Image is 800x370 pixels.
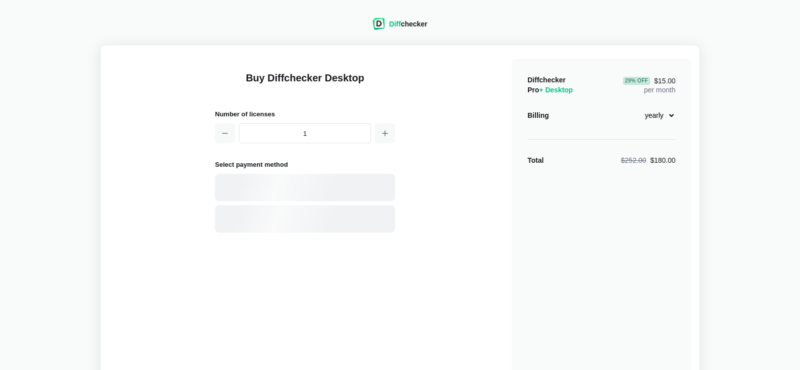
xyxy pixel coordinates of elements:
[239,123,371,143] input: 1
[372,18,385,30] img: Diffchecker logo
[372,23,427,31] a: Diffchecker logoDiffchecker
[389,20,400,28] span: Diff
[527,86,573,94] span: Pro
[215,109,395,119] h2: Number of licenses
[621,156,646,164] span: $252.00
[623,77,650,85] div: 29 % Off
[527,156,543,164] strong: Total
[623,75,675,95] div: per month
[623,77,675,85] span: $15.00
[621,155,675,165] div: $180.00
[215,71,395,97] h1: Buy Diffchecker Desktop
[215,159,395,170] h2: Select payment method
[539,86,572,94] span: + Desktop
[389,19,427,29] div: checker
[527,110,549,120] div: Billing
[527,76,565,84] span: Diffchecker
